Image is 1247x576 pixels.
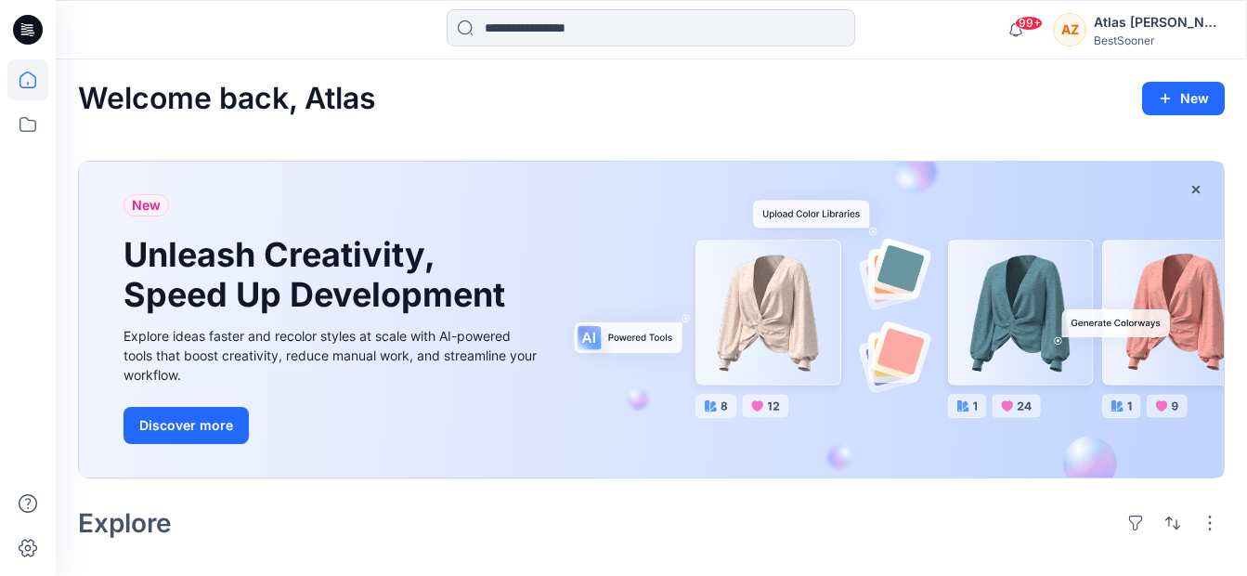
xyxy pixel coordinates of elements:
h2: Welcome back, Atlas [78,82,376,116]
div: Atlas [PERSON_NAME] [1094,11,1224,33]
div: AZ [1053,13,1086,46]
h1: Unleash Creativity, Speed Up Development [123,235,513,315]
a: Discover more [123,407,541,444]
div: BestSooner [1094,33,1224,47]
span: 99+ [1015,16,1043,31]
div: Explore ideas faster and recolor styles at scale with AI-powered tools that boost creativity, red... [123,326,541,385]
span: New [132,194,161,216]
button: New [1142,82,1225,115]
button: Discover more [123,407,249,444]
h2: Explore [78,508,172,538]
